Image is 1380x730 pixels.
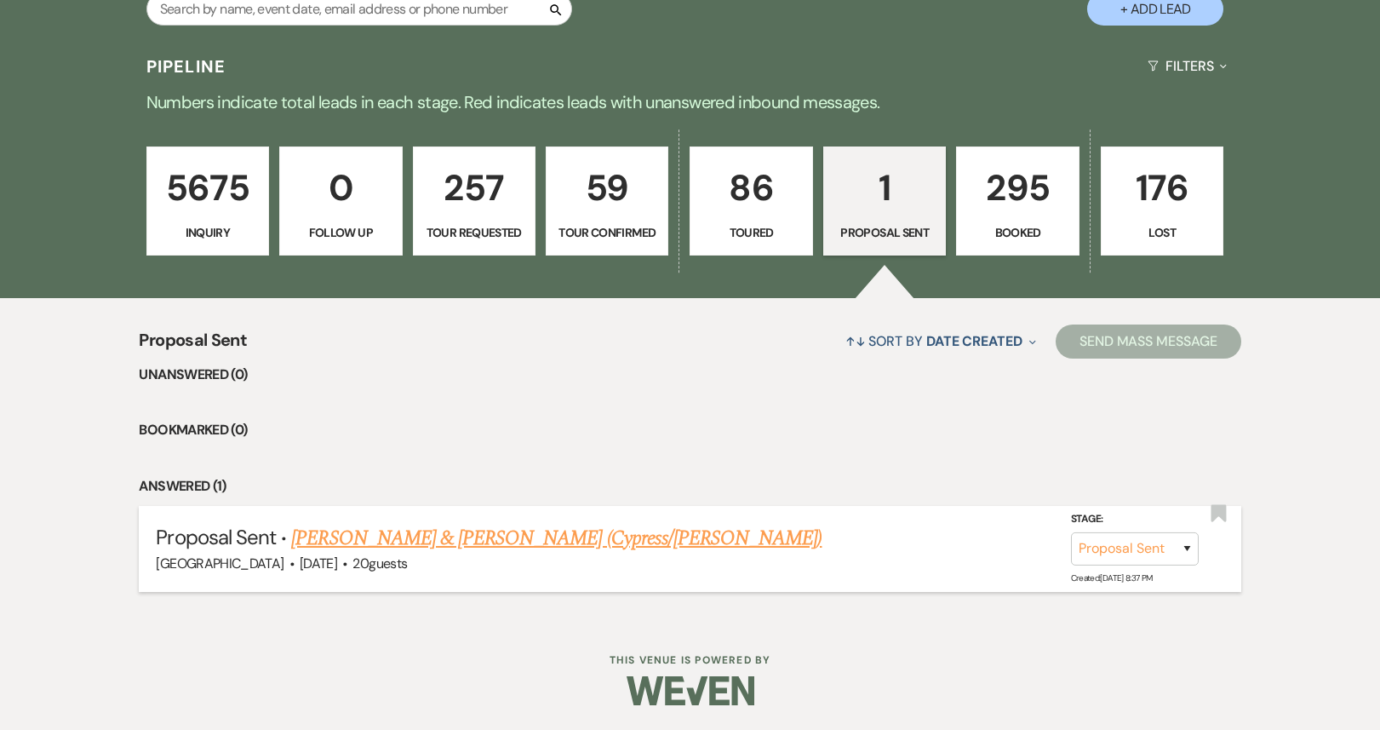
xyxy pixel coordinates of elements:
p: 59 [557,159,657,216]
p: Tour Confirmed [557,223,657,242]
p: 86 [701,159,801,216]
p: 1 [834,159,935,216]
p: Inquiry [157,223,258,242]
p: Toured [701,223,801,242]
a: 59Tour Confirmed [546,147,668,256]
p: 0 [290,159,391,216]
label: Stage: [1071,510,1199,529]
button: Filters [1141,43,1234,89]
span: ↑↓ [845,332,866,350]
p: Tour Requested [424,223,524,242]
span: Created: [DATE] 8:37 PM [1071,572,1153,583]
li: Unanswered (0) [139,364,1240,386]
span: Proposal Sent [156,524,276,550]
p: Follow Up [290,223,391,242]
a: 295Booked [956,147,1079,256]
a: 0Follow Up [279,147,402,256]
p: Numbers indicate total leads in each stage. Red indicates leads with unanswered inbound messages. [77,89,1303,116]
p: 257 [424,159,524,216]
a: 86Toured [690,147,812,256]
a: 1Proposal Sent [823,147,946,256]
p: 295 [967,159,1068,216]
p: Lost [1112,223,1212,242]
span: [DATE] [300,555,337,572]
p: 176 [1112,159,1212,216]
span: 20 guests [352,555,407,572]
a: 176Lost [1101,147,1223,256]
button: Send Mass Message [1056,325,1241,359]
p: 5675 [157,159,258,216]
li: Bookmarked (0) [139,419,1240,441]
span: Date Created [926,332,1022,350]
button: Sort By Date Created [839,319,1043,364]
p: Proposal Sent [834,223,935,242]
p: Booked [967,223,1068,242]
a: 5675Inquiry [146,147,269,256]
a: [PERSON_NAME] & [PERSON_NAME] (Cypress/[PERSON_NAME]) [291,523,822,554]
li: Answered (1) [139,475,1240,497]
a: 257Tour Requested [413,147,535,256]
span: Proposal Sent [139,327,247,364]
span: [GEOGRAPHIC_DATA] [156,555,283,572]
h3: Pipeline [146,55,226,78]
img: Weven Logo [627,661,754,721]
